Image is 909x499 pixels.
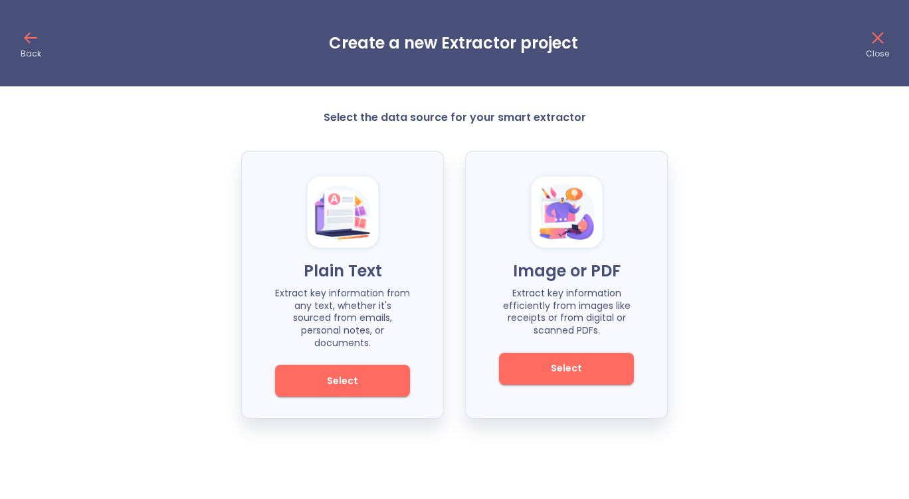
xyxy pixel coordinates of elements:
p: Plain Text [275,260,410,282]
button: Select [275,365,410,397]
p: Close [866,49,889,59]
span: Select [522,360,611,377]
p: Extract key information efficiently from images like receipts or from digital or scanned PDFs. [499,287,634,336]
button: Select [499,353,634,385]
p: Image or PDF [499,260,634,282]
p: Extract key information from any text, whether it's sourced from emails, personal notes, or docum... [275,287,410,349]
p: Back [21,49,41,59]
span: Select [298,373,387,389]
h3: Create a new Extractor project [329,34,578,52]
